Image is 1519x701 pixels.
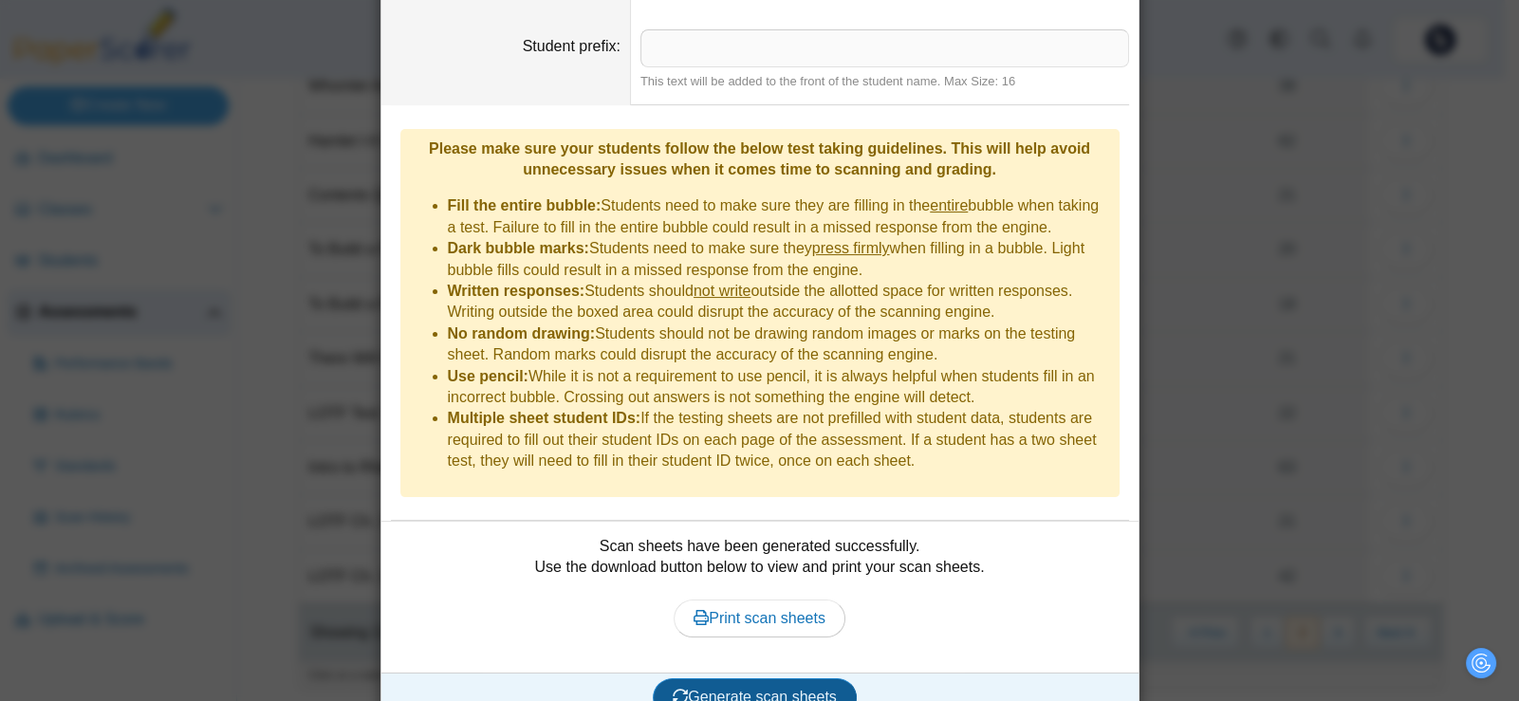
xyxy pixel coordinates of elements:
label: Student prefix [523,38,621,54]
b: Please make sure your students follow the below test taking guidelines. This will help avoid unne... [429,140,1090,177]
b: No random drawing: [448,325,596,341]
li: While it is not a requirement to use pencil, it is always helpful when students fill in an incorr... [448,366,1110,409]
b: Dark bubble marks: [448,240,589,256]
b: Multiple sheet student IDs: [448,410,641,426]
u: entire [930,197,968,213]
a: Print scan sheets [674,600,845,637]
u: not write [694,283,750,299]
b: Written responses: [448,283,585,299]
div: This text will be added to the front of the student name. Max Size: 16 [640,73,1129,90]
li: Students should not be drawing random images or marks on the testing sheet. Random marks could di... [448,323,1110,366]
span: Print scan sheets [694,610,825,626]
b: Fill the entire bubble: [448,197,602,213]
div: Scan sheets have been generated successfully. Use the download button below to view and print you... [391,536,1129,659]
b: Use pencil: [448,368,528,384]
li: If the testing sheets are not prefilled with student data, students are required to fill out thei... [448,408,1110,471]
li: Students should outside the allotted space for written responses. Writing outside the boxed area ... [448,281,1110,323]
u: press firmly [812,240,890,256]
li: Students need to make sure they when filling in a bubble. Light bubble fills could result in a mi... [448,238,1110,281]
li: Students need to make sure they are filling in the bubble when taking a test. Failure to fill in ... [448,195,1110,238]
